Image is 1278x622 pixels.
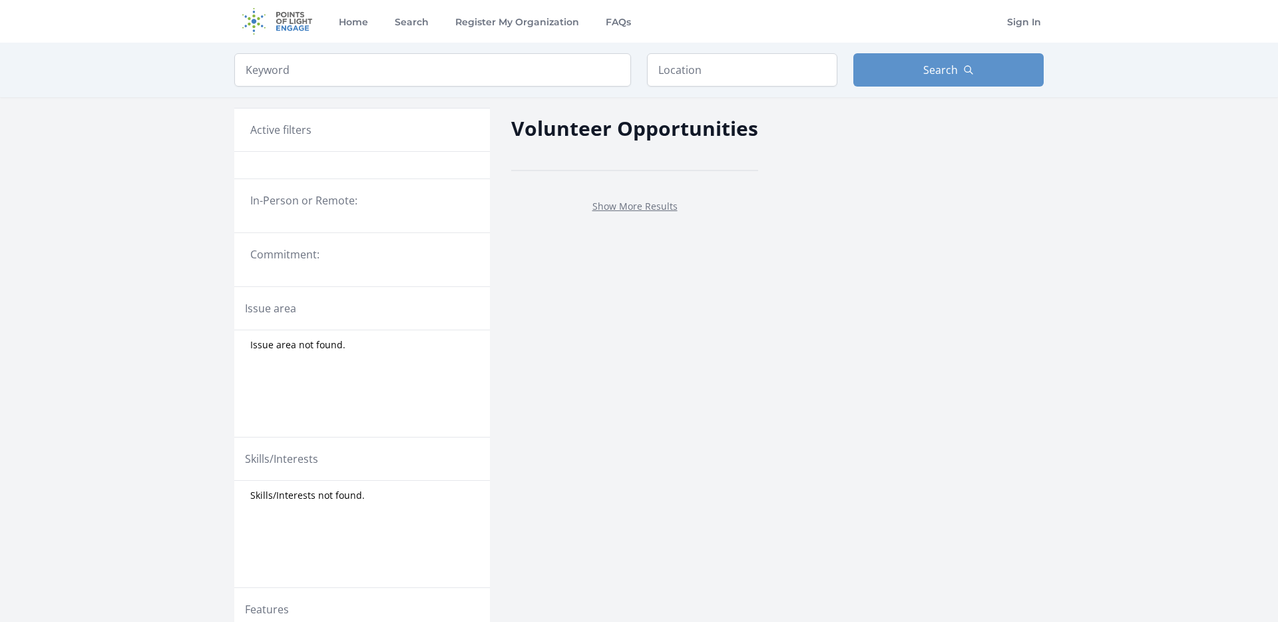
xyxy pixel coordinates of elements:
h3: Active filters [250,122,312,138]
legend: Skills/Interests [245,451,318,467]
legend: In-Person or Remote: [250,192,474,208]
a: Show More Results [592,200,678,212]
span: Skills/Interests not found. [250,489,365,502]
span: Search [923,62,958,78]
span: Issue area not found. [250,338,345,352]
legend: Issue area [245,300,296,316]
input: Keyword [234,53,631,87]
legend: Features [245,601,289,617]
input: Location [647,53,837,87]
legend: Commitment: [250,246,474,262]
h2: Volunteer Opportunities [511,113,758,143]
button: Search [853,53,1044,87]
